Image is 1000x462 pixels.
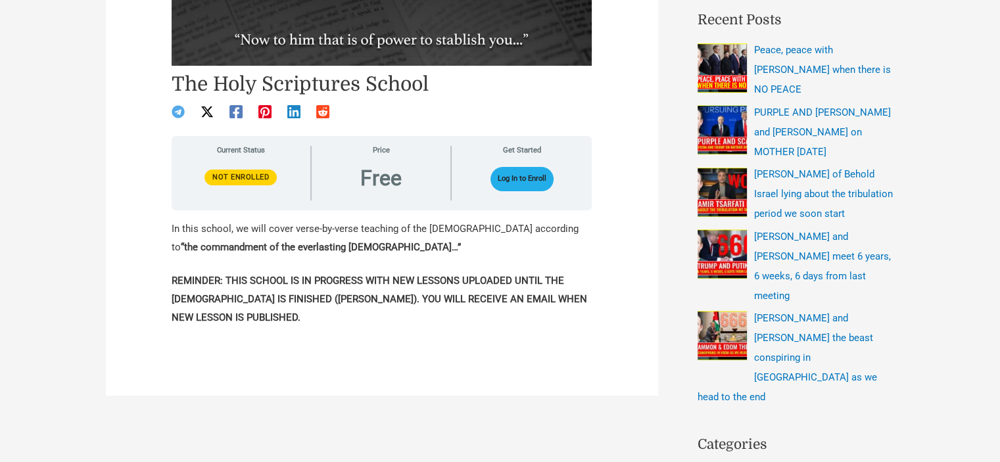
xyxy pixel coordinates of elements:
a: Facebook [229,105,243,118]
strong: REMINDER: THIS SCHOOL IS IN PROGRESS WITH NEW LESSONS UPLOADED UNTIL THE [DEMOGRAPHIC_DATA] IS FI... [172,275,587,323]
span: Not Enrolled [212,173,269,181]
a: Reddit [316,105,329,118]
h2: Get Started [462,146,582,156]
a: Peace, peace with [PERSON_NAME] when there is NO PEACE [754,44,891,95]
button: Log In to Enroll [490,167,554,191]
a: [PERSON_NAME] and [PERSON_NAME] meet 6 years, 6 weeks, 6 days from last meeting [754,231,891,302]
h1: The Holy Scriptures School [172,72,592,96]
h2: Categories [698,434,895,455]
h2: Price [321,146,440,156]
a: Telegram [172,105,185,118]
a: PURPLE AND [PERSON_NAME] and [PERSON_NAME] on MOTHER [DATE] [754,106,891,158]
a: [PERSON_NAME] and [PERSON_NAME] the beast conspiring in [GEOGRAPHIC_DATA] as we head to the end [698,312,877,403]
strong: “the commandment of the everlasting [DEMOGRAPHIC_DATA]…” [181,241,461,253]
span: Free [360,168,402,189]
a: Twitter / X [201,105,214,118]
p: In this school, we will cover verse-by-verse teaching of the [DEMOGRAPHIC_DATA] according to [172,220,592,257]
h2: Recent Posts [698,10,895,31]
h2: Current Status [181,146,300,156]
a: Linkedin [287,105,300,118]
a: [PERSON_NAME] of Behold Israel lying about the tribulation period we soon start [754,168,893,219]
nav: Recent Posts [698,40,895,406]
a: Pinterest [258,105,272,118]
